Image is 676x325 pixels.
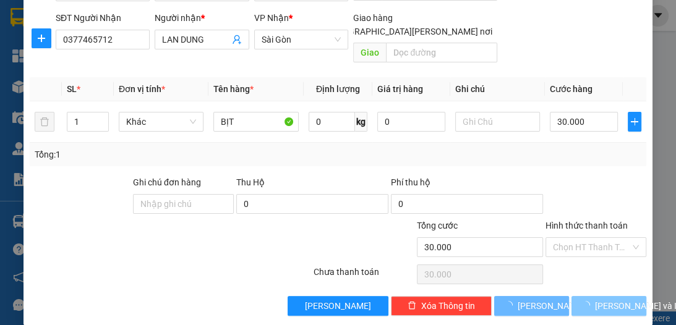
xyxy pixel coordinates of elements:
span: VP Nhận [254,13,289,23]
span: CR : [9,66,28,79]
span: [GEOGRAPHIC_DATA][PERSON_NAME] nơi [323,25,497,38]
input: Dọc đường [386,43,497,62]
button: plus [32,28,51,48]
span: Thu Hộ [236,177,265,187]
button: [PERSON_NAME] và In [571,296,646,316]
button: delete [35,112,54,132]
span: Xóa Thông tin [421,299,475,313]
span: plus [628,117,641,127]
span: Gửi: [11,12,30,25]
input: Ghi Chú [455,112,540,132]
span: SL [67,84,77,94]
span: delete [408,301,416,311]
span: Sài Gòn [262,30,341,49]
button: plus [628,112,641,132]
span: Khác [126,112,196,131]
span: Nhận: [118,12,148,25]
div: SĐT Người Nhận [56,11,150,25]
div: Phí thu hộ [391,175,543,194]
span: kg [355,112,367,132]
div: LINH [118,25,225,40]
span: Cước hàng [550,84,593,94]
button: [PERSON_NAME] [494,296,569,316]
span: Giao [353,43,386,62]
div: 0911352071 [118,40,225,57]
button: deleteXóa Thông tin [391,296,492,316]
input: VD: Bàn, Ghế [213,112,298,132]
div: HẬU [11,25,109,40]
th: Ghi chú [450,77,545,101]
span: Giao hàng [353,13,393,23]
div: Người nhận [155,11,249,25]
span: plus [32,33,51,43]
span: Tổng cước [417,221,458,230]
span: loading [581,301,595,310]
span: Định lượng [316,84,360,94]
div: Tổng: 1 [35,148,262,161]
input: 0 [377,112,445,132]
span: Tên hàng [213,84,254,94]
div: Sài Gòn [118,11,225,25]
span: user-add [232,35,242,44]
label: Ghi chú đơn hàng [133,177,201,187]
div: Tên hàng: 1 BAO ( : 1 ) [11,87,225,103]
span: Giá trị hàng [377,84,423,94]
span: [PERSON_NAME] [518,299,584,313]
div: 30.000 [9,65,111,80]
span: Đơn vị tính [119,84,165,94]
span: SL [122,86,139,103]
span: [PERSON_NAME] [305,299,371,313]
div: Chợ Lách [11,11,109,25]
span: loading [504,301,518,310]
div: 0385829492 [11,40,109,57]
button: [PERSON_NAME] [288,296,388,316]
div: Chưa thanh toán [312,265,416,287]
input: Ghi chú đơn hàng [133,194,234,214]
label: Hình thức thanh toán [546,221,628,230]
